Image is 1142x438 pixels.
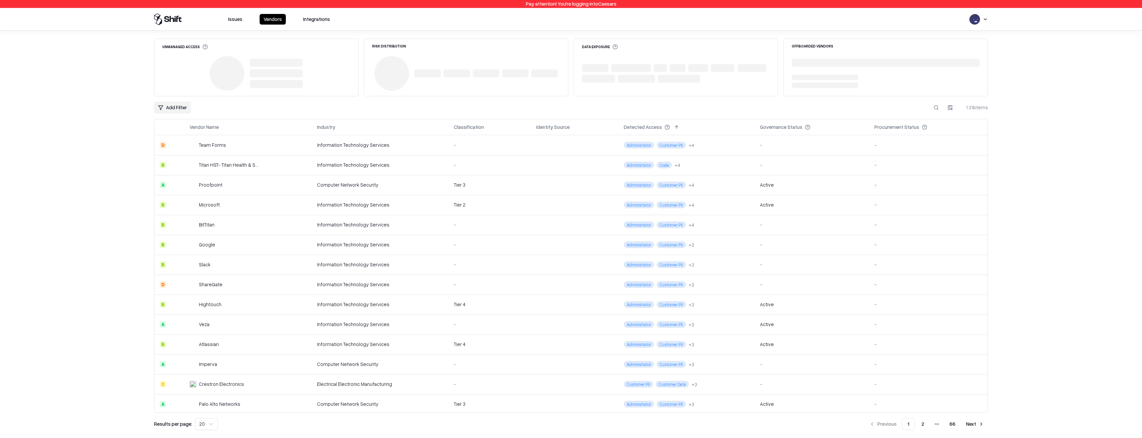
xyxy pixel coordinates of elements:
div: - [760,141,864,148]
img: ShareGate [190,281,196,288]
div: B [160,261,166,268]
div: + 3 [689,241,694,248]
div: - [760,381,864,388]
div: Atlassian [199,341,219,348]
img: microsoft365.com [545,260,552,267]
div: Active [760,301,774,308]
div: + 3 [689,341,694,348]
div: Microsoft [199,201,220,208]
img: okta.com [545,161,552,167]
div: - [454,221,526,228]
div: Computer Network Security [317,181,444,188]
div: Slack [199,261,210,268]
img: Imperva [190,361,196,368]
div: Governance Status [760,124,802,131]
div: - [874,221,982,228]
div: - [874,400,982,407]
span: Customer PII [657,202,686,208]
div: Information Technology Services [317,141,444,148]
img: microsoft365.com [545,201,552,207]
button: +3 [689,401,694,408]
button: +3 [689,361,694,368]
div: - [874,141,982,148]
div: Imperva [199,361,217,368]
div: Offboarded Vendors [792,44,833,48]
span: Administrator [624,142,654,148]
span: Customer PII [657,301,686,308]
div: Identity Source [536,124,570,131]
img: Veza [190,321,196,328]
div: Information Technology Services [317,261,444,268]
span: Administrator [624,321,654,328]
img: entra.microsoft.com [536,380,543,387]
div: Information Technology Services [317,241,444,248]
span: Customer PII [657,361,686,368]
div: - [760,161,864,168]
button: +4 [675,162,680,169]
div: Computer Network Security [317,361,444,368]
div: Active [760,400,774,407]
button: +3 [689,261,694,268]
img: entra.microsoft.com [536,141,543,147]
button: +3 [689,301,694,308]
span: Customer PII [657,281,686,288]
img: Crestron Electronics [190,381,196,388]
div: ShareGate [199,281,222,288]
div: + 4 [689,142,694,149]
img: entra.microsoft.com [536,201,543,207]
div: + 3 [689,301,694,308]
span: Administrator [624,341,654,348]
span: Administrator [624,162,654,168]
button: +3 [689,281,694,288]
button: 1 [902,418,915,430]
div: - [760,281,864,288]
div: B [160,241,166,248]
img: okta.com [555,240,561,247]
div: - [454,141,526,148]
button: 66 [944,418,961,430]
div: Crestron Electronics [199,381,244,388]
div: Veza [199,321,209,328]
nav: pagination [865,418,988,430]
span: Administrator [624,401,654,407]
div: A [160,401,166,407]
div: Team Forms [199,141,226,148]
img: entra.microsoft.com [536,280,543,287]
button: +4 [689,221,694,228]
div: + 3 [689,361,694,368]
div: Unmanaged Access [162,44,208,49]
img: Proofpoint [190,182,196,188]
button: Add Filter [154,102,191,114]
div: - [874,361,982,368]
div: + 4 [675,162,680,169]
span: Administrator [624,361,654,368]
img: Slack [190,261,196,268]
button: Next [962,418,988,430]
img: Microsoft [190,202,196,208]
img: microsoft365.com [545,340,552,347]
div: C [160,381,166,388]
button: +3 [689,341,694,348]
div: Information Technology Services [317,161,444,168]
button: +4 [689,142,694,149]
img: okta.com [545,320,552,327]
div: Electrical Electronic Manufacturing [317,381,444,388]
img: Hightouch [190,301,196,308]
div: B [160,341,166,348]
button: +3 [689,241,694,248]
button: 2 [916,418,930,430]
button: +4 [689,182,694,189]
div: + 4 [689,182,694,189]
div: D [160,142,166,148]
div: - [874,181,982,188]
span: Customer PII [657,182,686,188]
div: Information Technology Services [317,221,444,228]
span: Customer Data [656,381,689,388]
div: Information Technology Services [317,321,444,328]
div: Procurement Status [874,124,919,131]
span: Administrator [624,182,654,188]
div: - [454,261,526,268]
button: Issues [224,14,246,25]
div: + 4 [689,221,694,228]
div: Proofpoint [199,181,222,188]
